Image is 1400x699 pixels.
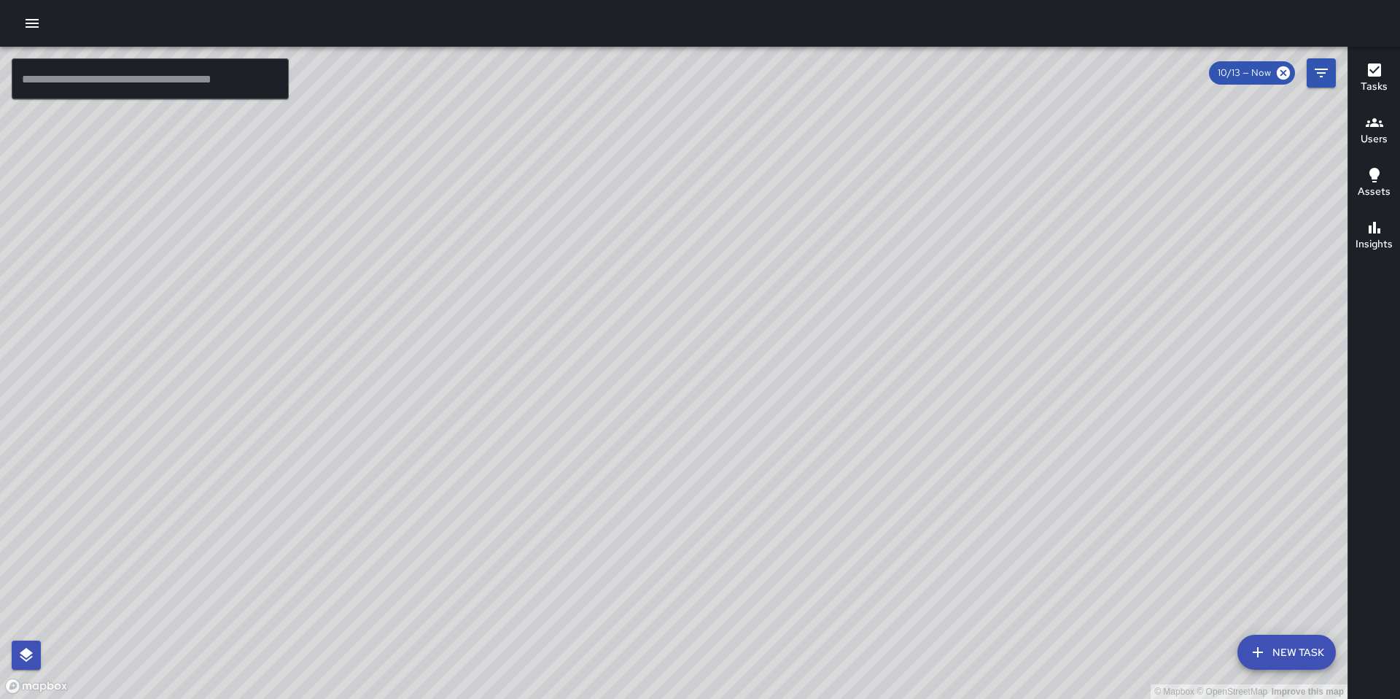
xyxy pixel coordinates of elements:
button: Insights [1348,210,1400,263]
button: New Task [1237,635,1336,670]
span: 10/13 — Now [1209,66,1280,80]
button: Users [1348,105,1400,158]
button: Filters [1307,58,1336,88]
h6: Tasks [1361,79,1388,95]
button: Assets [1348,158,1400,210]
h6: Users [1361,131,1388,147]
button: Tasks [1348,53,1400,105]
h6: Insights [1356,236,1393,252]
div: 10/13 — Now [1209,61,1295,85]
h6: Assets [1358,184,1391,200]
